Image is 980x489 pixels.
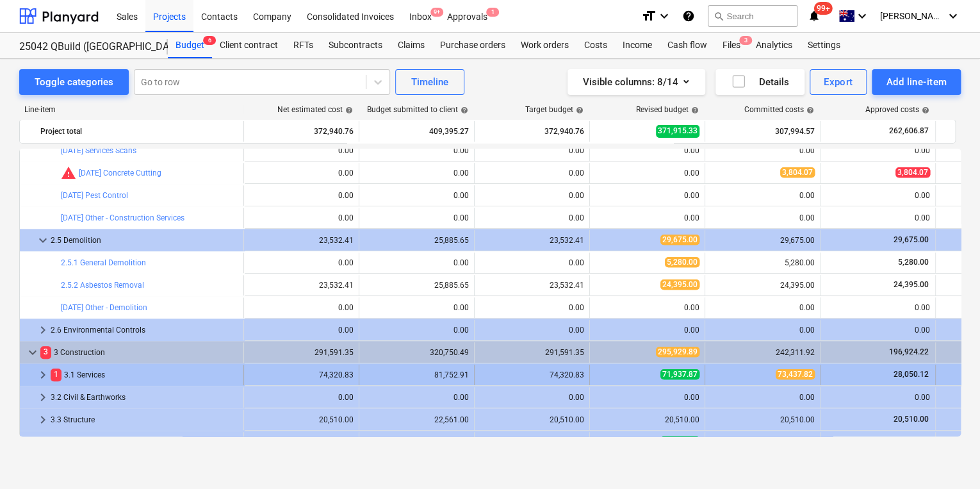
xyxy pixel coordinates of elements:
div: 0.00 [826,326,930,335]
div: 20,510.00 [595,415,699,424]
a: RFTs [286,33,321,58]
div: 0.00 [364,326,469,335]
div: 0.00 [364,213,469,222]
span: 6 [203,36,216,45]
div: Committed costs [744,105,814,114]
div: 0.00 [249,213,354,222]
div: 0.00 [826,303,930,312]
div: 25,885.65 [364,281,469,290]
div: 0.00 [595,146,699,155]
div: Add line-item [886,74,947,90]
button: Toggle categories [19,69,129,95]
div: 0.00 [249,326,354,335]
a: Settings [800,33,848,58]
div: 0.00 [364,303,469,312]
span: 5,280.00 [665,257,699,267]
button: Visible columns:8/14 [568,69,705,95]
div: 74,320.83 [249,370,354,379]
div: Income [615,33,660,58]
div: 23,532.41 [480,236,584,245]
div: 0.00 [364,146,469,155]
div: 0.00 [710,303,815,312]
div: 20,510.00 [249,415,354,424]
i: notifications [808,8,821,24]
div: 0.00 [826,191,930,200]
div: 0.00 [249,303,354,312]
div: 0.00 [710,213,815,222]
div: Toggle categories [35,74,113,90]
div: 81,752.91 [364,370,469,379]
div: Approved costs [865,105,929,114]
span: 371,915.33 [656,125,699,137]
div: Costs [576,33,615,58]
a: Client contract [212,33,286,58]
span: 1 [486,8,499,17]
div: 320,750.49 [364,348,469,357]
div: 291,591.35 [249,348,354,357]
span: 24,395.00 [660,279,699,290]
div: 3 Construction [40,342,238,363]
div: 0.00 [826,393,930,402]
span: keyboard_arrow_right [35,412,51,427]
span: help [689,106,699,114]
div: 0.00 [364,393,469,402]
button: Add line-item [872,69,961,95]
span: help [458,106,468,114]
div: Visible columns : 8/14 [583,74,690,90]
div: 372,940.76 [249,121,354,142]
a: Work orders [513,33,576,58]
button: Export [810,69,867,95]
div: 0.00 [826,213,930,222]
div: 0.00 [826,146,930,155]
div: 0.00 [364,258,469,267]
div: 0.00 [595,169,699,178]
i: Knowledge base [682,8,695,24]
div: Cash flow [660,33,715,58]
a: 2.5.1 General Demolition [61,258,146,267]
a: [DATE] Services Scans [61,146,136,155]
div: 3.1 Services [51,365,238,385]
div: 0.00 [249,258,354,267]
div: 0.00 [595,213,699,222]
div: 20,510.00 [710,415,815,424]
span: keyboard_arrow_right [35,367,51,383]
button: Details [715,69,804,95]
span: 71,937.87 [660,369,699,379]
div: 23,532.41 [480,281,584,290]
div: 0.00 [595,191,699,200]
div: Timeline [411,74,448,90]
span: 295,929.89 [656,347,699,357]
div: 291,591.35 [480,348,584,357]
span: 262,606.87 [888,126,930,137]
div: 0.00 [480,213,584,222]
div: 0.00 [710,191,815,200]
a: Purchase orders [432,33,513,58]
div: 0.00 [595,326,699,335]
span: keyboard_arrow_down [35,233,51,248]
div: 74,320.83 [480,370,584,379]
a: [DATE] Other - Demolition [61,303,147,312]
div: Chat Widget [916,427,980,489]
span: keyboard_arrow_right [35,435,51,450]
span: help [919,106,929,114]
div: 0.00 [480,191,584,200]
div: Budget [168,33,212,58]
div: 409,395.27 [364,121,469,142]
a: Analytics [748,33,800,58]
div: 0.00 [480,303,584,312]
span: 99+ [814,2,833,15]
a: Subcontracts [321,33,390,58]
div: 3.3 Structure [51,410,238,430]
div: 0.00 [595,303,699,312]
span: keyboard_arrow_right [35,390,51,405]
div: Net estimated cost [277,105,353,114]
div: 2.5 Demolition [51,230,238,251]
div: 20,510.00 [480,415,584,424]
div: 0.00 [480,146,584,155]
div: 0.00 [364,191,469,200]
div: Project total [40,121,238,142]
div: 25,885.65 [364,236,469,245]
